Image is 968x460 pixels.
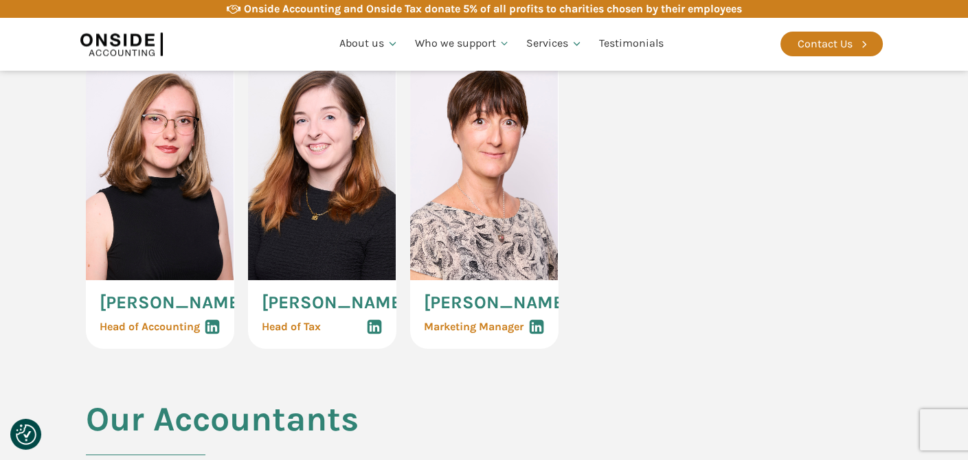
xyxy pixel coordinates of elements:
[424,294,570,312] span: [PERSON_NAME]
[16,424,36,445] img: Revisit consent button
[262,294,407,312] span: [PERSON_NAME]
[100,321,200,332] span: Head of Accounting
[407,21,519,67] a: Who we support
[780,32,883,56] a: Contact Us
[798,35,853,53] div: Contact Us
[591,21,672,67] a: Testimonials
[262,321,321,332] span: Head of Tax
[518,21,591,67] a: Services
[80,28,163,60] img: Onside Accounting
[424,321,524,332] span: Marketing Manager
[16,424,36,445] button: Consent Preferences
[100,294,245,312] span: [PERSON_NAME]
[331,21,407,67] a: About us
